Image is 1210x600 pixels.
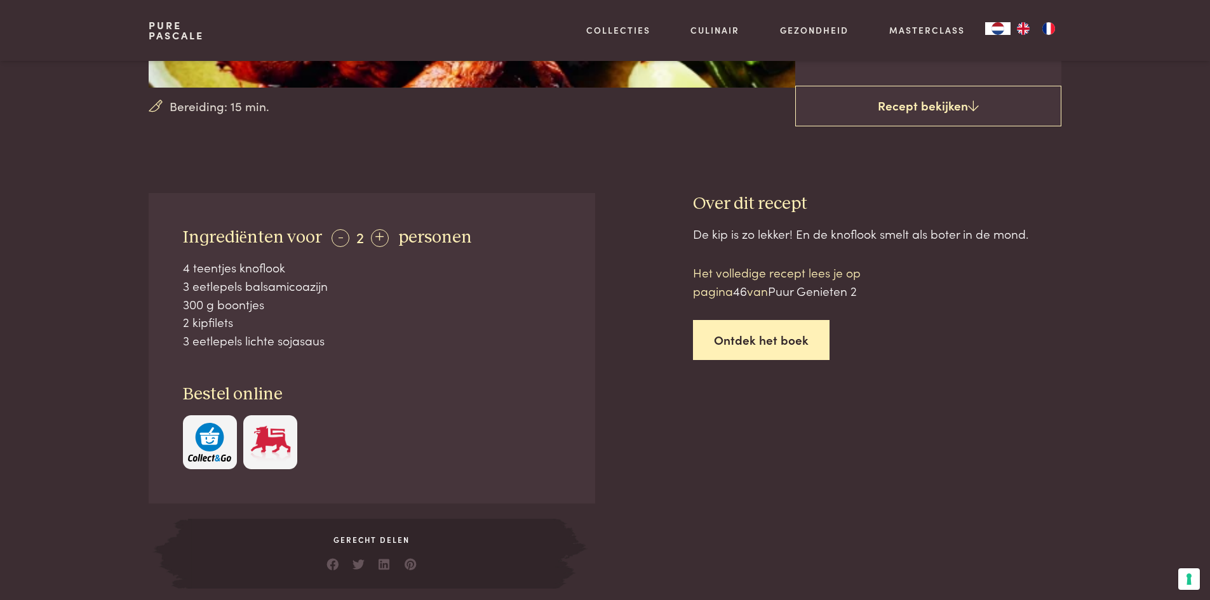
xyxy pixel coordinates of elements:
[1011,22,1061,35] ul: Language list
[693,193,1061,215] h3: Over dit recept
[1178,568,1200,590] button: Uw voorkeuren voor toestemming voor trackingtechnologieën
[693,320,830,360] a: Ontdek het boek
[188,423,231,462] img: c308188babc36a3a401bcb5cb7e020f4d5ab42f7cacd8327e500463a43eeb86c.svg
[795,86,1061,126] a: Recept bekijken
[768,282,857,299] span: Puur Genieten 2
[889,23,965,37] a: Masterclass
[1011,22,1036,35] a: EN
[183,229,322,246] span: Ingrediënten voor
[183,258,561,277] div: 4 teentjes knoflook
[356,226,364,247] span: 2
[985,22,1061,35] aside: Language selected: Nederlands
[149,20,204,41] a: PurePascale
[1036,22,1061,35] a: FR
[249,423,292,462] img: Delhaize
[183,277,561,295] div: 3 eetlepels balsamicoazijn
[780,23,849,37] a: Gezondheid
[170,97,269,116] span: Bereiding: 15 min.
[586,23,650,37] a: Collecties
[371,229,389,247] div: +
[398,229,472,246] span: personen
[188,534,555,545] span: Gerecht delen
[183,295,561,314] div: 300 g boontjes
[690,23,739,37] a: Culinair
[985,22,1011,35] div: Language
[733,282,747,299] span: 46
[183,313,561,331] div: 2 kipfilets
[183,331,561,350] div: 3 eetlepels lichte sojasaus
[693,263,909,300] p: Het volledige recept lees je op pagina van
[693,225,1061,243] div: De kip is zo lekker! En de knoflook smelt als boter in de mond.
[985,22,1011,35] a: NL
[183,383,561,406] h3: Bestel online
[332,229,349,247] div: -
